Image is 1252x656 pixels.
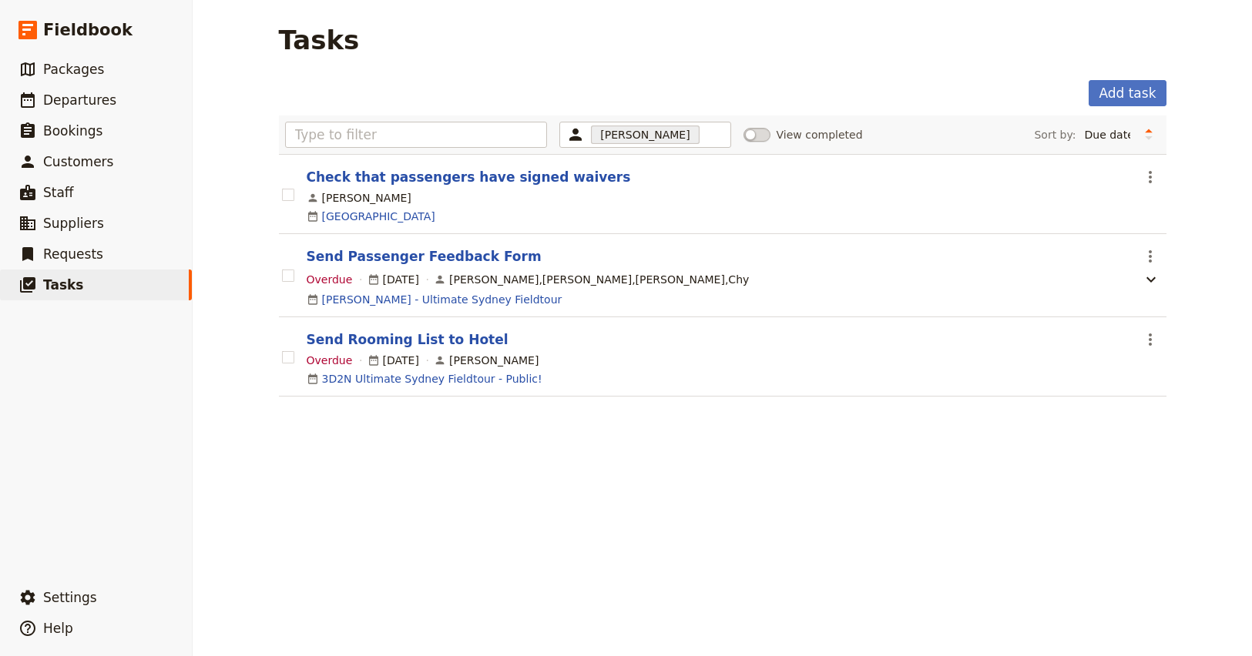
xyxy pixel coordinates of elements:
button: Add task [1089,80,1166,106]
span: Fieldbook [43,18,133,42]
button: Actions [1137,243,1163,269]
button: Actions [1137,326,1163,353]
a: [PERSON_NAME] - Ultimate Sydney Fieldtour [322,292,562,307]
button: Actions [1137,164,1163,190]
span: Bookings [43,123,102,139]
a: 3D2N Ultimate Sydney Fieldtour - Public! [322,371,542,387]
span: Packages [43,62,104,77]
span: Help [43,621,73,636]
span: [DATE] [383,272,419,287]
button: Send Passenger Feedback Form [307,247,542,266]
span: Sort by: [1034,127,1076,142]
a: [GEOGRAPHIC_DATA] [322,209,435,224]
span: Settings [43,590,97,605]
span: Overdue [307,353,353,368]
div: [PERSON_NAME] , [PERSON_NAME] , [PERSON_NAME] , Chy [434,272,749,287]
span: Customers [43,154,113,169]
span: Suppliers [43,216,104,231]
input: Type to filter [285,122,548,148]
span: Requests [43,246,103,262]
span: Tasks [43,277,83,293]
select: Sort by: [1078,123,1137,146]
span: Staff [43,185,74,200]
span: [PERSON_NAME] [600,127,690,142]
div: [PERSON_NAME] [434,353,539,368]
span: View completed [777,127,863,142]
button: Check that passengers have signed waivers [307,168,631,186]
span: Departures [43,92,116,108]
h1: Tasks [279,25,360,55]
span: Overdue [307,272,353,287]
button: Send Rooming List to Hotel [307,330,509,349]
span: [DATE] [383,353,419,368]
div: [PERSON_NAME] [307,190,411,206]
button: Change sort direction [1137,123,1160,146]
